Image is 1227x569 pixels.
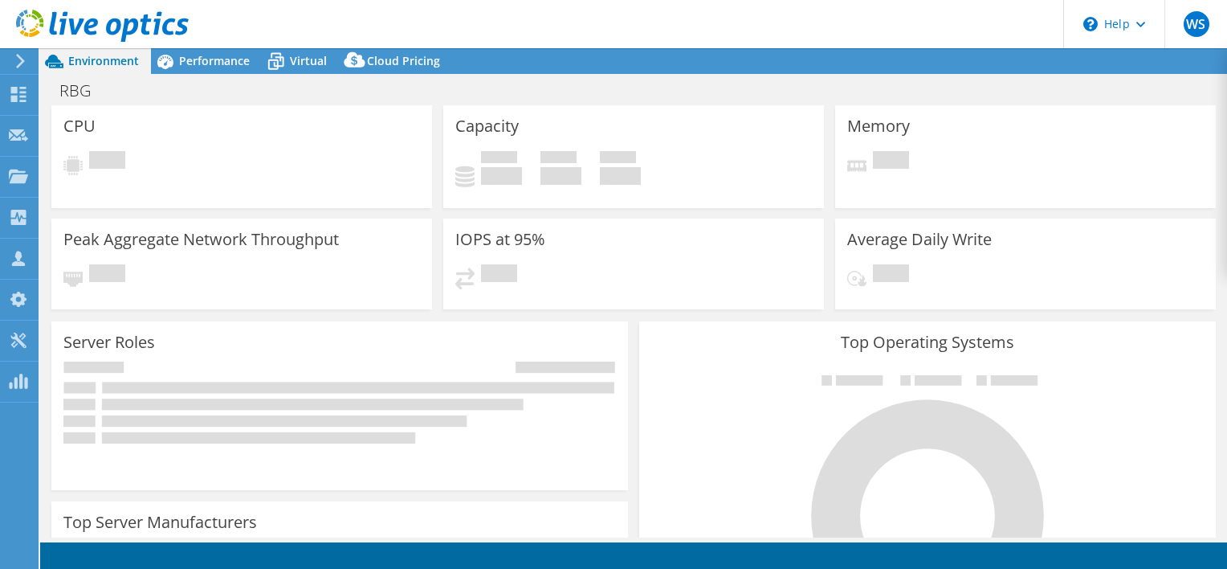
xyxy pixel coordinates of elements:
[455,231,545,248] h3: IOPS at 95%
[89,264,125,286] span: Pending
[540,151,577,167] span: Free
[367,53,440,68] span: Cloud Pricing
[52,82,116,100] h1: RBG
[481,167,522,185] h4: 0 GiB
[290,53,327,68] span: Virtual
[481,151,517,167] span: Used
[600,151,636,167] span: Total
[873,151,909,173] span: Pending
[63,117,96,135] h3: CPU
[63,514,257,531] h3: Top Server Manufacturers
[847,117,910,135] h3: Memory
[455,117,519,135] h3: Capacity
[1083,17,1098,31] svg: \n
[179,53,250,68] span: Performance
[68,53,139,68] span: Environment
[1184,11,1209,37] span: WS
[847,231,992,248] h3: Average Daily Write
[600,167,641,185] h4: 0 GiB
[651,334,1204,351] h3: Top Operating Systems
[89,151,125,173] span: Pending
[481,264,517,286] span: Pending
[540,167,581,185] h4: 0 GiB
[63,334,155,351] h3: Server Roles
[873,264,909,286] span: Pending
[63,231,339,248] h3: Peak Aggregate Network Throughput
